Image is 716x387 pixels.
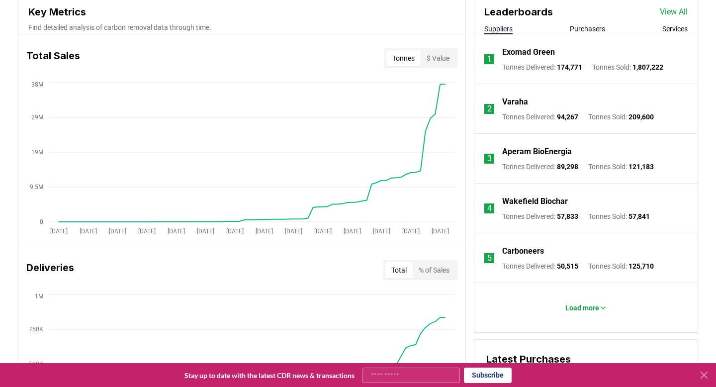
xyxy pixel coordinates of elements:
[588,162,654,172] p: Tonnes Sold :
[660,6,688,18] a: View All
[557,113,578,121] span: 94,267
[502,112,578,122] p: Tonnes Delivered :
[226,228,244,235] tspan: [DATE]
[502,62,582,72] p: Tonnes Delivered :
[486,352,686,367] h3: Latest Purchases
[402,228,420,235] tspan: [DATE]
[35,293,43,300] tspan: 1M
[565,303,599,313] p: Load more
[314,228,332,235] tspan: [DATE]
[502,195,568,207] a: Wakefield Biochar
[373,228,390,235] tspan: [DATE]
[29,326,43,333] tspan: 750K
[31,114,43,121] tspan: 29M
[30,184,43,191] tspan: 9.5M
[662,24,688,34] button: Services
[487,153,492,165] p: 3
[50,228,68,235] tspan: [DATE]
[502,245,544,257] a: Carboneers
[168,228,185,235] tspan: [DATE]
[570,24,605,34] button: Purchasers
[502,96,528,108] a: Varaha
[197,228,214,235] tspan: [DATE]
[413,262,455,278] button: % of Sales
[557,163,578,171] span: 89,298
[588,211,650,221] p: Tonnes Sold :
[40,218,43,225] tspan: 0
[557,298,615,318] button: Load more
[592,62,663,72] p: Tonnes Sold :
[109,228,126,235] tspan: [DATE]
[31,149,43,156] tspan: 19M
[502,146,572,158] a: Aperam BioEnergia
[588,261,654,271] p: Tonnes Sold :
[487,202,492,214] p: 4
[487,252,492,264] p: 5
[502,261,578,271] p: Tonnes Delivered :
[632,63,663,71] span: 1,807,222
[26,260,74,280] h3: Deliveries
[484,4,553,19] h3: Leaderboards
[138,228,156,235] tspan: [DATE]
[28,4,455,19] h3: Key Metrics
[628,163,654,171] span: 121,183
[487,103,492,115] p: 2
[29,361,43,368] tspan: 500K
[256,228,273,235] tspan: [DATE]
[628,212,650,220] span: 57,841
[80,228,97,235] tspan: [DATE]
[628,262,654,270] span: 125,710
[557,212,578,220] span: 57,833
[344,228,361,235] tspan: [DATE]
[502,211,578,221] p: Tonnes Delivered :
[28,22,455,32] p: Find detailed analysis of carbon removal data through time.
[31,81,43,88] tspan: 38M
[385,262,413,278] button: Total
[557,63,582,71] span: 174,771
[421,50,455,66] button: $ Value
[502,46,555,58] a: Exomad Green
[628,113,654,121] span: 209,600
[386,50,421,66] button: Tonnes
[487,53,492,65] p: 1
[26,48,80,68] h3: Total Sales
[588,112,654,122] p: Tonnes Sold :
[502,162,578,172] p: Tonnes Delivered :
[557,262,578,270] span: 50,515
[432,228,449,235] tspan: [DATE]
[484,24,513,34] button: Suppliers
[285,228,302,235] tspan: [DATE]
